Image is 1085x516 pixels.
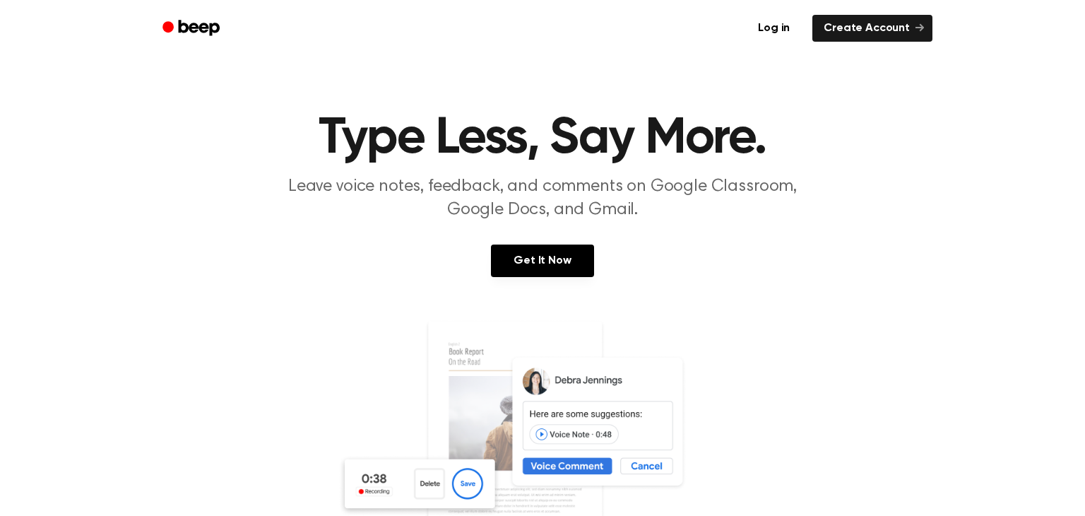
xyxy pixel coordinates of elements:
h1: Type Less, Say More. [181,113,904,164]
a: Create Account [812,15,932,42]
a: Log in [744,12,804,45]
a: Get It Now [491,245,593,277]
a: Beep [153,15,232,42]
p: Leave voice notes, feedback, and comments on Google Classroom, Google Docs, and Gmail. [271,175,814,222]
